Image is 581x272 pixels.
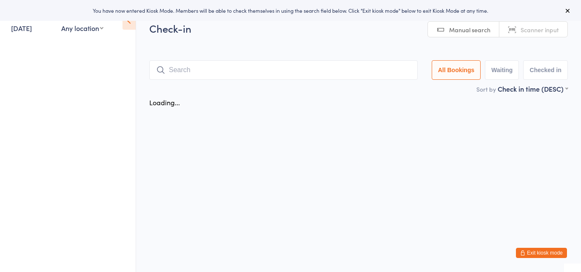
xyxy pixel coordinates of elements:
[498,84,568,93] div: Check in time (DESC)
[485,60,519,80] button: Waiting
[11,23,32,33] a: [DATE]
[521,25,559,34] span: Scanner input
[149,98,180,107] div: Loading...
[432,60,481,80] button: All Bookings
[476,85,496,93] label: Sort by
[516,248,567,258] button: Exit kiosk mode
[449,25,490,34] span: Manual search
[149,21,568,35] h2: Check-in
[523,60,568,80] button: Checked in
[14,7,567,14] div: You have now entered Kiosk Mode. Members will be able to check themselves in using the search fie...
[149,60,418,80] input: Search
[61,23,103,33] div: Any location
